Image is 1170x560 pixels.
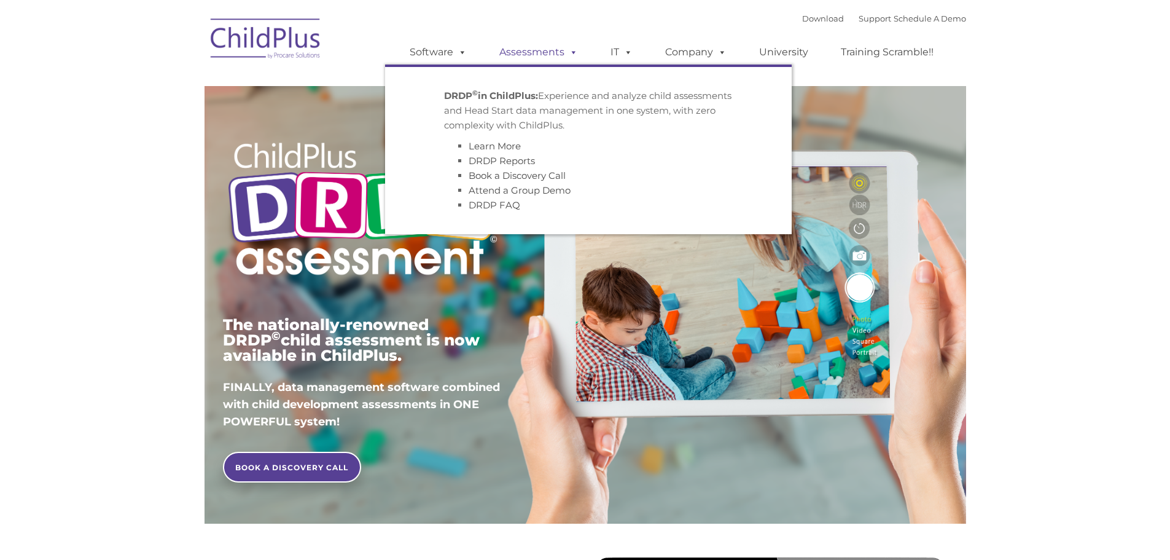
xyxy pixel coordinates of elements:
[469,184,571,196] a: Attend a Group Demo
[802,14,844,23] a: Download
[894,14,966,23] a: Schedule A Demo
[469,170,566,181] a: Book a Discovery Call
[598,40,645,65] a: IT
[829,40,946,65] a: Training Scramble!!
[271,329,281,343] sup: ©
[223,381,500,428] span: FINALLY, data management software combined with child development assessments in ONE POWERFUL sys...
[469,199,520,211] a: DRDP FAQ
[223,126,502,296] img: Copyright - DRDP Logo Light
[223,452,361,483] a: BOOK A DISCOVERY CALL
[487,40,590,65] a: Assessments
[859,14,891,23] a: Support
[205,10,327,71] img: ChildPlus by Procare Solutions
[472,89,478,97] sup: ©
[747,40,821,65] a: University
[397,40,479,65] a: Software
[653,40,739,65] a: Company
[802,14,966,23] font: |
[444,90,538,101] strong: DRDP in ChildPlus:
[469,155,535,167] a: DRDP Reports
[469,140,521,152] a: Learn More
[223,315,480,365] span: The nationally-renowned DRDP child assessment is now available in ChildPlus.
[444,89,733,133] p: Experience and analyze child assessments and Head Start data management in one system, with zero ...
